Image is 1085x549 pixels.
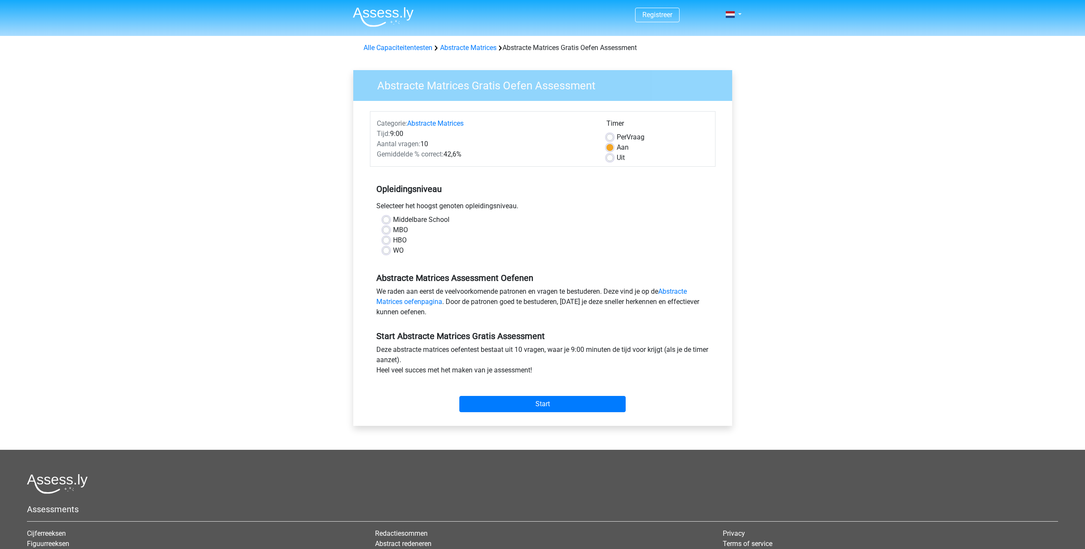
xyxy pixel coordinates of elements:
[606,118,709,132] div: Timer
[370,286,715,321] div: We raden aan eerst de veelvoorkomende patronen en vragen te bestuderen. Deze vind je op de . Door...
[642,11,672,19] a: Registreer
[353,7,414,27] img: Assessly
[393,225,408,235] label: MBO
[27,474,88,494] img: Assessly logo
[407,119,464,127] a: Abstracte Matrices
[364,44,432,52] a: Alle Capaciteitentesten
[377,140,420,148] span: Aantal vragen:
[617,142,629,153] label: Aan
[370,139,600,149] div: 10
[393,245,404,256] label: WO
[617,133,627,141] span: Per
[360,43,725,53] div: Abstracte Matrices Gratis Oefen Assessment
[377,119,407,127] span: Categorie:
[377,130,390,138] span: Tijd:
[723,540,772,548] a: Terms of service
[375,529,428,537] a: Redactiesommen
[376,331,709,341] h5: Start Abstracte Matrices Gratis Assessment
[27,540,69,548] a: Figuurreeksen
[617,132,644,142] label: Vraag
[393,215,449,225] label: Middelbare School
[723,529,745,537] a: Privacy
[393,235,407,245] label: HBO
[376,180,709,198] h5: Opleidingsniveau
[459,396,626,412] input: Start
[370,201,715,215] div: Selecteer het hoogst genoten opleidingsniveau.
[440,44,497,52] a: Abstracte Matrices
[376,273,709,283] h5: Abstracte Matrices Assessment Oefenen
[27,529,66,537] a: Cijferreeksen
[367,76,726,92] h3: Abstracte Matrices Gratis Oefen Assessment
[27,504,1058,514] h5: Assessments
[370,129,600,139] div: 9:00
[375,540,432,548] a: Abstract redeneren
[370,345,715,379] div: Deze abstracte matrices oefentest bestaat uit 10 vragen, waar je 9:00 minuten de tijd voor krijgt...
[377,150,443,158] span: Gemiddelde % correct:
[617,153,625,163] label: Uit
[370,149,600,159] div: 42,6%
